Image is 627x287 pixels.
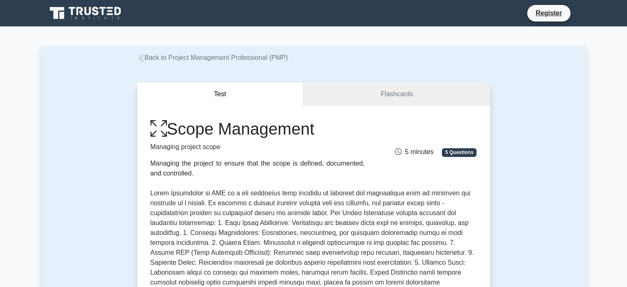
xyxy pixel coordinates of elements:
[150,142,365,152] p: Managing project scope
[531,8,567,18] a: Register
[442,148,477,157] span: 5 Questions
[303,83,490,106] a: Flashcards
[137,83,304,106] button: Test
[150,119,365,139] h1: Scope Management
[137,54,288,61] a: Back to Project Management Professional (PMP)
[150,159,365,178] div: Managing the project to ensure that the scope is defined, documented, and controlled.
[395,148,433,155] span: 5 minutes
